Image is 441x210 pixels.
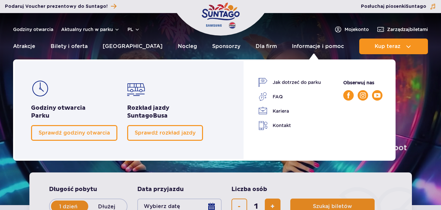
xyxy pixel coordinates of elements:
a: Sponsorzy [212,39,240,54]
a: FAQ [258,92,321,101]
a: Dla firm [256,39,277,54]
a: Sprawdź rozkład jazdy [127,125,203,141]
span: Kup teraz [375,43,400,49]
button: Aktualny ruch w parku [61,27,120,32]
span: Zarządzaj biletami [387,26,428,33]
a: Informacje i pomoc [292,39,344,54]
a: Kontakt [258,121,321,130]
h2: Rozkład jazdy Busa [127,104,203,120]
button: pl [127,26,140,33]
a: Kariera [258,106,321,116]
img: Facebook [347,92,350,98]
a: Bilety i oferta [51,39,88,54]
span: Suntago [127,112,153,120]
a: Atrakcje [13,39,35,54]
button: Kup teraz [359,39,428,54]
a: Nocleg [178,39,197,54]
a: Sprawdź godziny otwarcia [31,125,117,141]
p: Obserwuj nas [343,79,382,86]
a: [GEOGRAPHIC_DATA] [103,39,162,54]
img: Instagram [360,92,366,98]
a: Jak dotrzeć do parku [258,78,321,87]
a: Godziny otwarcia [13,26,53,33]
a: Mojekonto [334,25,369,33]
a: Zarządzajbiletami [377,25,428,33]
span: Sprawdź rozkład jazdy [135,130,195,136]
h2: Godziny otwarcia Parku [31,104,117,120]
span: Sprawdź godziny otwarcia [39,130,110,136]
img: YouTube [374,93,381,98]
span: Moje konto [345,26,369,33]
